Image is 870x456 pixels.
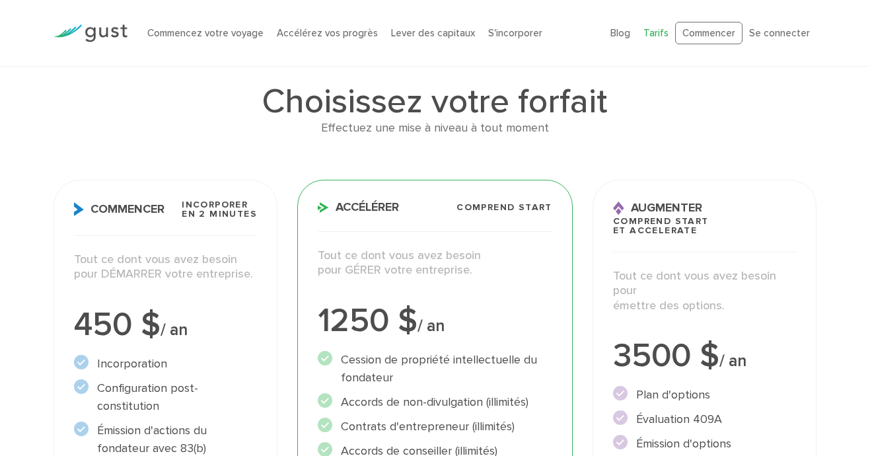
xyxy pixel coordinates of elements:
img: Logo Gust [54,24,127,42]
font: Augmenter [631,201,702,215]
font: 3500 $ [613,336,719,375]
font: Commencer [91,202,164,216]
font: / an [161,320,188,340]
font: Cession de propriété intellectuelle du fondateur [341,353,537,385]
font: Incorporation [97,357,167,371]
a: Commencer [675,22,743,45]
font: Contrats d'entrepreneur (illimités) [341,420,515,434]
font: Comprend START [613,215,709,227]
font: Tout ce dont vous avez besoin [74,252,237,266]
font: Configuration post-constitution [97,381,198,413]
a: Accélérez vos progrès [277,27,378,39]
font: Incorporer [182,199,248,210]
font: Accords de non-divulgation (illimités) [341,395,528,409]
font: Effectuez une mise à niveau à tout moment [321,121,549,135]
font: / an [719,351,746,371]
img: Icône d'accélération [318,202,329,213]
font: Tout ce dont vous avez besoin [318,248,481,262]
a: Se connecter [749,27,810,39]
font: Accélérer [336,200,399,214]
img: Icône de démarrage X2 [74,202,84,216]
font: 450 $ [74,305,161,344]
a: S'incorporer [488,27,542,39]
font: Commencer [682,27,735,39]
a: Tarifs [643,27,669,39]
font: Évaluation 409A [636,412,722,426]
font: Plan d'options [636,388,710,402]
font: émettre des options. [613,299,725,313]
font: 1250 $ [318,301,417,340]
font: en 2 minutes [182,208,257,219]
font: Tout ce dont vous avez besoin pour [613,269,776,298]
font: et ACCELERATE [613,225,697,236]
font: Émission d'actions du fondateur avec 83(b) [97,424,207,455]
a: Lever des capitaux [391,27,475,39]
font: Comprend START [456,202,552,213]
font: / an [417,316,445,336]
a: Commencez votre voyage [147,27,264,39]
font: Choisissez votre forfait [262,81,607,122]
font: pour GÉRER votre entreprise. [318,263,472,277]
font: pour DÉMARRER votre entreprise. [74,267,253,281]
a: Blog [610,27,630,39]
img: Icône de levage [613,202,624,215]
font: Émission d'options [636,437,731,451]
